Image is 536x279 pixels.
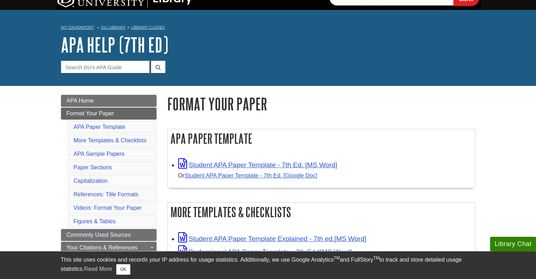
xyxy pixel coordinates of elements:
[61,242,157,254] a: Your Citations & References
[74,164,112,170] a: Paper Sections
[168,129,475,148] h2: APA Paper Template
[167,95,475,113] h1: Format Your Paper
[185,172,317,179] a: Student APA Paper Template - 7th Ed. [Google Doc]
[178,161,337,169] a: Link opens in new window
[61,95,157,107] a: APA Home
[373,256,379,261] sup: TM
[84,266,112,272] a: Read More
[61,61,149,73] input: Search DU's APA Guide
[74,151,125,157] a: APA Sample Papers
[74,191,139,197] a: References: Title Formats
[61,34,168,56] a: APA Help (7th Ed)
[74,124,125,130] a: APA Paper Template
[178,235,366,242] a: Link opens in new window
[334,256,340,261] sup: TM
[101,25,125,30] a: DU Library
[67,98,94,104] span: APA Home
[74,178,108,184] a: Capitalization
[61,23,475,34] nav: breadcrumb
[67,245,137,251] span: Your Citations & References
[67,110,114,116] span: Format Your Paper
[178,172,317,179] small: Or
[74,205,142,211] a: Videos: Format Your Paper
[61,229,157,241] a: Commonly Used Sources
[178,248,352,256] a: Link opens in new window
[67,232,131,238] span: Commonly Used Sources
[490,237,536,251] button: Library Chat
[61,256,475,275] div: This site uses cookies and records your IP address for usage statistics. Additionally, we use Goo...
[74,137,147,143] a: More Templates & Checklists
[131,25,165,30] a: Library Guides
[61,24,94,31] a: My Davenport
[168,203,475,221] h2: More Templates & Checklists
[116,264,130,275] button: Close
[61,108,157,120] a: Format Your Paper
[74,218,116,224] a: Figures & Tables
